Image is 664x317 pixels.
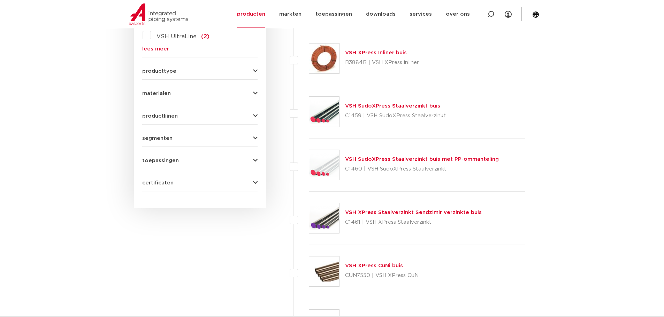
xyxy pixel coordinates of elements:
[201,34,209,39] span: (2)
[142,91,171,96] span: materialen
[142,180,174,185] span: certificaten
[309,256,339,286] img: Thumbnail for VSH XPress CuNi buis
[309,43,339,73] img: Thumbnail for VSH XPress Inliner buis
[157,34,197,39] span: VSH UltraLine
[345,157,499,162] a: VSH SudoXPress Staalverzinkt buis met PP-ommanteling
[142,158,258,163] button: toepassingen
[345,57,419,68] p: B3884B | VSH XPress inliner
[345,110,446,121] p: C1459 | VSH SudoXPress Staalverzinkt
[345,263,403,268] a: VSH XPress CuNi buis
[142,136,173,141] span: segmenten
[345,50,407,55] a: VSH XPress Inliner buis
[142,158,179,163] span: toepassingen
[142,113,178,119] span: productlijnen
[142,46,258,51] a: lees meer
[345,103,440,109] a: VSH SudoXPress Staalverzinkt buis
[345,164,499,175] p: C1460 | VSH SudoXPress Staalverzinkt
[309,150,339,180] img: Thumbnail for VSH SudoXPress Staalverzinkt buis met PP-ommanteling
[309,97,339,127] img: Thumbnail for VSH SudoXPress Staalverzinkt buis
[142,180,258,185] button: certificaten
[345,217,482,228] p: C1461 | VSH XPress Staalverzinkt
[142,113,258,119] button: productlijnen
[142,69,176,74] span: producttype
[142,136,258,141] button: segmenten
[142,91,258,96] button: materialen
[345,210,482,215] a: VSH XPress Staalverzinkt Sendzimir verzinkte buis
[309,203,339,233] img: Thumbnail for VSH XPress Staalverzinkt Sendzimir verzinkte buis
[345,270,420,281] p: CUN7550 | VSH XPress CuNi
[142,69,258,74] button: producttype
